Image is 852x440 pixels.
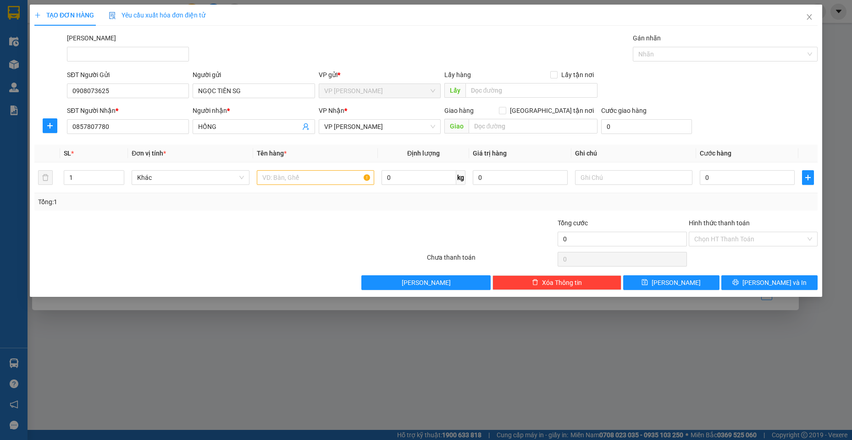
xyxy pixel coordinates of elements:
[43,118,57,133] button: plus
[642,279,648,286] span: save
[324,84,435,98] span: VP Phạm Ngũ Lão
[67,47,189,61] input: Mã ĐH
[802,170,814,185] button: plus
[193,106,315,116] div: Người nhận
[473,150,507,157] span: Giá trị hàng
[721,275,818,290] button: printer[PERSON_NAME] và In
[361,275,490,290] button: [PERSON_NAME]
[444,83,465,98] span: Lấy
[465,83,598,98] input: Dọc đường
[43,122,57,129] span: plus
[542,278,582,288] span: Xóa Thông tin
[532,279,538,286] span: delete
[407,150,440,157] span: Định lượng
[558,219,588,227] span: Tổng cước
[469,119,598,134] input: Dọc đường
[38,197,329,207] div: Tổng: 1
[257,150,287,157] span: Tên hàng
[806,13,813,21] span: close
[623,275,719,290] button: save[PERSON_NAME]
[732,279,739,286] span: printer
[132,150,166,157] span: Đơn vị tính
[302,123,310,130] span: user-add
[137,171,244,184] span: Khác
[64,150,71,157] span: SL
[426,252,557,268] div: Chưa thanh toán
[67,34,116,42] label: Mã ĐH
[571,145,697,162] th: Ghi chú
[109,11,205,19] span: Yêu cầu xuất hóa đơn điện tử
[444,107,474,114] span: Giao hàng
[444,119,469,134] span: Giao
[257,170,375,185] input: VD: Bàn, Ghế
[558,70,598,80] span: Lấy tận nơi
[492,275,621,290] button: deleteXóa Thông tin
[506,106,598,116] span: [GEOGRAPHIC_DATA] tận nơi
[742,278,807,288] span: [PERSON_NAME] và In
[601,119,692,134] input: Cước giao hàng
[34,11,94,19] span: TẠO ĐƠN HÀNG
[473,170,568,185] input: 0
[633,34,661,42] label: Gán nhãn
[575,170,693,185] input: Ghi Chú
[319,107,344,114] span: VP Nhận
[324,120,435,134] span: VP Phan Thiết
[601,107,647,114] label: Cước giao hàng
[67,106,189,116] div: SĐT Người Nhận
[402,278,451,288] span: [PERSON_NAME]
[193,70,315,80] div: Người gửi
[444,71,471,78] span: Lấy hàng
[652,278,701,288] span: [PERSON_NAME]
[802,174,813,181] span: plus
[34,12,41,18] span: plus
[700,150,731,157] span: Cước hàng
[797,5,822,30] button: Close
[456,170,465,185] span: kg
[67,70,189,80] div: SĐT Người Gửi
[319,70,441,80] div: VP gửi
[689,219,750,227] label: Hình thức thanh toán
[109,12,116,19] img: icon
[38,170,53,185] button: delete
